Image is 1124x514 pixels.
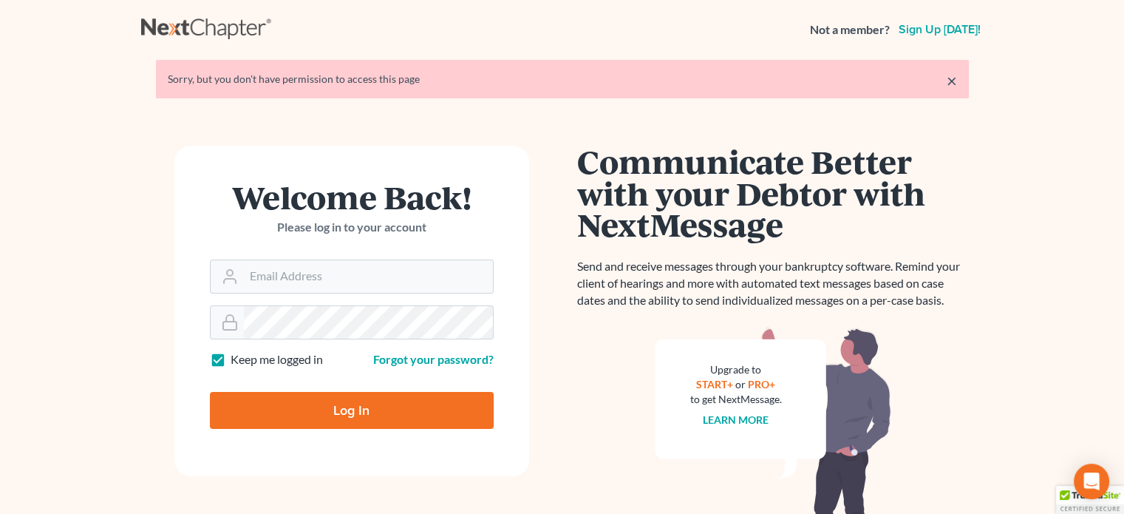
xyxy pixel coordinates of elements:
h1: Communicate Better with your Debtor with NextMessage [577,146,969,240]
p: Send and receive messages through your bankruptcy software. Remind your client of hearings and mo... [577,258,969,309]
a: × [947,72,957,89]
div: TrustedSite Certified [1056,486,1124,514]
a: Sign up [DATE]! [896,24,984,35]
label: Keep me logged in [231,351,323,368]
div: Open Intercom Messenger [1074,464,1109,499]
a: PRO+ [748,378,775,390]
a: START+ [696,378,733,390]
strong: Not a member? [810,21,890,38]
div: Sorry, but you don't have permission to access this page [168,72,957,87]
a: Forgot your password? [373,352,494,366]
input: Log In [210,392,494,429]
div: to get NextMessage. [690,392,782,407]
div: Upgrade to [690,362,782,377]
h1: Welcome Back! [210,181,494,213]
a: Learn more [703,413,769,426]
input: Email Address [244,260,493,293]
p: Please log in to your account [210,219,494,236]
span: or [735,378,746,390]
